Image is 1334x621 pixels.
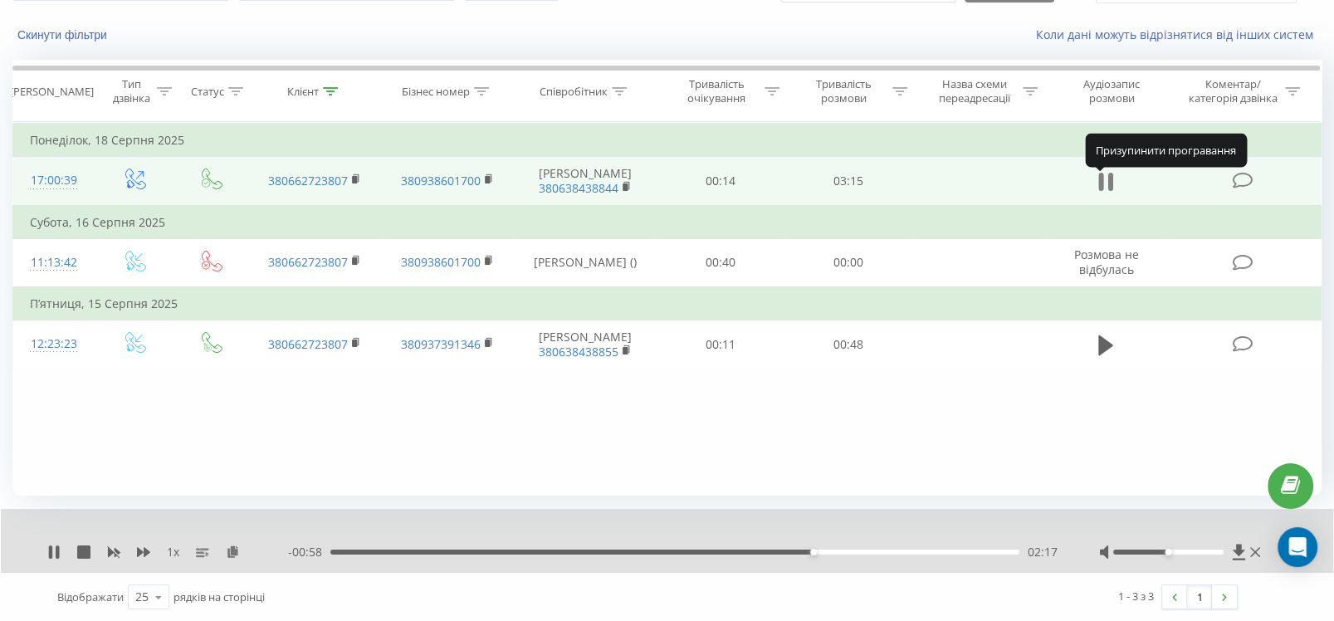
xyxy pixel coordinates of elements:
div: Аудіозапис розмови [1060,77,1164,105]
td: [PERSON_NAME] [514,320,657,369]
td: 00:11 [657,320,784,369]
div: Тривалість очікування [672,77,760,105]
span: 1 x [167,544,179,560]
div: Клієнт [287,85,319,99]
div: Коментар/категорія дзвінка [1184,77,1281,105]
span: Відображати [57,589,124,604]
td: П’ятниця, 15 Серпня 2025 [13,287,1322,320]
div: 11:13:42 [30,247,78,279]
a: 380938601700 [401,173,481,188]
span: - 00:58 [288,544,330,560]
td: 00:00 [784,238,912,287]
div: Тривалість розмови [799,77,888,105]
div: Accessibility label [1165,549,1172,555]
td: 00:40 [657,238,784,287]
div: Open Intercom Messenger [1278,527,1317,567]
td: 00:48 [784,320,912,369]
span: рядків на сторінці [173,589,265,604]
a: 380662723807 [268,336,348,352]
span: 02:17 [1028,544,1058,560]
div: Тип дзвінка [110,77,154,105]
div: 12:23:23 [30,328,78,360]
div: 25 [135,589,149,605]
div: Призупинити програвання [1085,134,1247,167]
a: 380638438855 [539,344,618,359]
button: Скинути фільтри [12,27,115,42]
span: Розмова не відбулась [1073,247,1138,277]
div: Бізнес номер [402,85,470,99]
div: 1 - 3 з 3 [1118,588,1154,604]
a: 1 [1187,585,1212,609]
td: 03:15 [784,157,912,206]
div: Статус [191,85,224,99]
a: 380638438844 [539,180,618,196]
td: Понеділок, 18 Серпня 2025 [13,124,1322,157]
td: [PERSON_NAME] () [514,238,657,287]
div: 17:00:39 [30,164,78,197]
td: Субота, 16 Серпня 2025 [13,206,1322,239]
a: 380662723807 [268,254,348,270]
a: Коли дані можуть відрізнятися вiд інших систем [1036,27,1322,42]
div: [PERSON_NAME] [10,85,94,99]
td: 00:14 [657,157,784,206]
div: Назва схеми переадресації [930,77,1019,105]
div: Співробітник [540,85,608,99]
a: 380662723807 [268,173,348,188]
a: 380938601700 [401,254,481,270]
div: Accessibility label [810,549,817,555]
a: 380937391346 [401,336,481,352]
td: [PERSON_NAME] [514,157,657,206]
